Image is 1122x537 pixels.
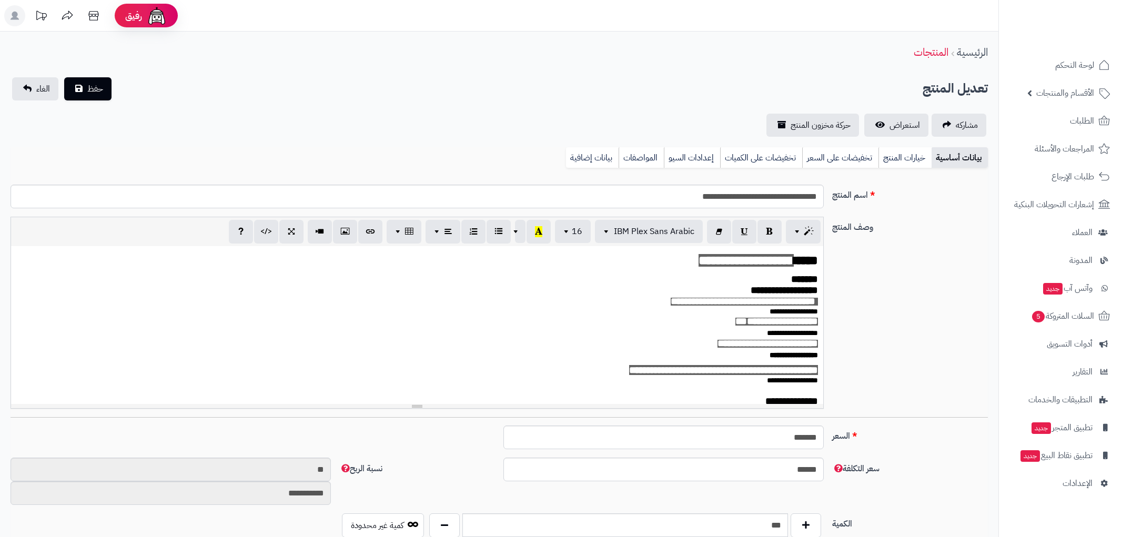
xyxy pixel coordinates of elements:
[1047,337,1093,351] span: أدوات التسويق
[1032,422,1051,434] span: جديد
[555,220,591,243] button: 16
[1072,225,1093,240] span: العملاء
[1031,309,1094,323] span: السلات المتروكة
[619,147,664,168] a: المواصفات
[1052,169,1094,184] span: طلبات الإرجاع
[1036,86,1094,100] span: الأقسام والمنتجات
[12,77,58,100] a: الغاء
[957,44,988,60] a: الرئيسية
[1035,141,1094,156] span: المراجعات والأسئلة
[914,44,948,60] a: المنتجات
[1005,303,1116,329] a: السلات المتروكة5
[125,9,142,22] span: رفيق
[1005,443,1116,468] a: تطبيق نقاط البيعجديد
[1005,276,1116,301] a: وآتس آبجديد
[889,119,920,131] span: استعراض
[864,114,928,137] a: استعراض
[339,462,382,475] span: نسبة الربح
[791,119,851,131] span: حركة مخزون المنتج
[1005,164,1116,189] a: طلبات الإرجاع
[1005,136,1116,161] a: المراجعات والأسئلة
[766,114,859,137] a: حركة مخزون المنتج
[1032,310,1045,322] span: 5
[1005,220,1116,245] a: العملاء
[1019,448,1093,463] span: تطبيق نقاط البيع
[720,147,802,168] a: تخفيضات على الكميات
[566,147,619,168] a: بيانات إضافية
[1055,58,1094,73] span: لوحة التحكم
[1070,114,1094,128] span: الطلبات
[1073,364,1093,379] span: التقارير
[1030,420,1093,435] span: تطبيق المتجر
[828,185,992,201] label: اسم المنتج
[614,225,694,238] span: IBM Plex Sans Arabic
[595,220,703,243] button: IBM Plex Sans Arabic
[932,114,986,137] a: مشاركه
[64,77,112,100] button: حفظ
[828,217,992,234] label: وصف المنتج
[1005,415,1116,440] a: تطبيق المتجرجديد
[664,147,720,168] a: إعدادات السيو
[1005,53,1116,78] a: لوحة التحكم
[828,513,992,530] label: الكمية
[1005,192,1116,217] a: إشعارات التحويلات البنكية
[1042,281,1093,296] span: وآتس آب
[146,5,167,26] img: ai-face.png
[1014,197,1094,212] span: إشعارات التحويلات البنكية
[832,462,880,475] span: سعر التكلفة
[1063,476,1093,491] span: الإعدادات
[956,119,978,131] span: مشاركه
[1005,359,1116,384] a: التقارير
[1028,392,1093,407] span: التطبيقات والخدمات
[1005,331,1116,357] a: أدوات التسويق
[1005,387,1116,412] a: التطبيقات والخدمات
[923,78,988,99] h2: تعديل المنتج
[802,147,878,168] a: تخفيضات على السعر
[572,225,582,238] span: 16
[1005,248,1116,273] a: المدونة
[1005,108,1116,134] a: الطلبات
[1069,253,1093,268] span: المدونة
[878,147,932,168] a: خيارات المنتج
[36,83,50,95] span: الغاء
[1050,20,1112,42] img: logo-2.png
[87,83,103,95] span: حفظ
[932,147,988,168] a: بيانات أساسية
[1043,283,1063,295] span: جديد
[1005,471,1116,496] a: الإعدادات
[828,425,992,442] label: السعر
[28,5,54,29] a: تحديثات المنصة
[1020,450,1040,462] span: جديد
